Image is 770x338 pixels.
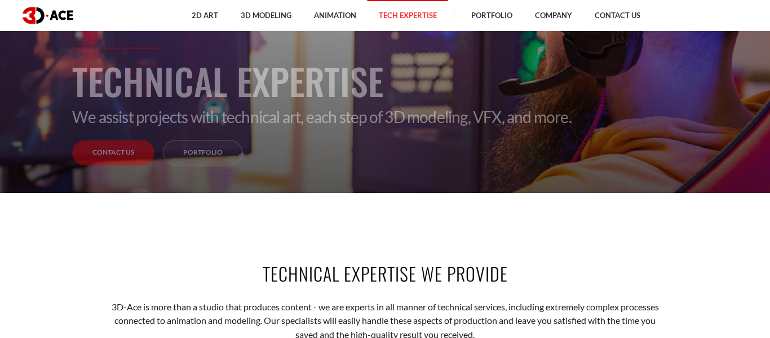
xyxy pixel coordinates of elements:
[163,141,243,166] a: Portfolio
[72,261,698,286] h2: Technical expertise we provide
[72,55,698,108] h1: Technical Expertise
[23,7,73,24] img: logo dark
[72,108,698,127] p: We assist projects with technical art, each step of 3D modeling, VFX, and more.
[72,141,154,166] a: Contact us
